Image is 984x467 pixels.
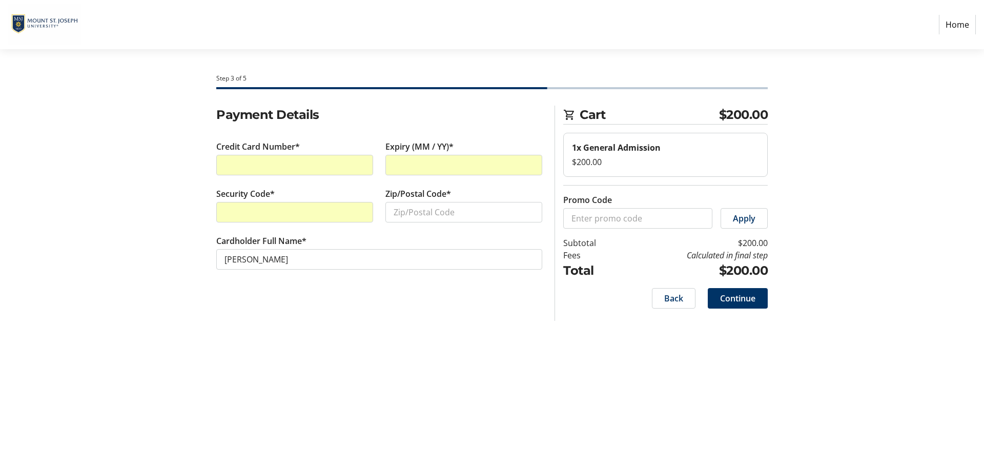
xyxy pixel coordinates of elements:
label: Expiry (MM / YY)* [385,140,454,153]
div: $200.00 [572,156,759,168]
label: Cardholder Full Name* [216,235,306,247]
iframe: Secure CVC input frame [224,206,365,218]
img: Mount St. Joseph University's Logo [8,4,81,45]
span: Apply [733,212,755,225]
td: $200.00 [622,261,768,280]
label: Credit Card Number* [216,140,300,153]
input: Zip/Postal Code [385,202,542,222]
td: Fees [563,249,622,261]
button: Apply [721,208,768,229]
td: Total [563,261,622,280]
input: Enter promo code [563,208,712,229]
td: Subtotal [563,237,622,249]
div: Step 3 of 5 [216,74,768,83]
input: Card Holder Name [216,249,542,270]
span: $200.00 [719,106,768,124]
iframe: Secure expiration date input frame [394,159,534,171]
td: $200.00 [622,237,768,249]
h2: Payment Details [216,106,542,124]
button: Continue [708,288,768,309]
span: Cart [580,106,719,124]
td: Calculated in final step [622,249,768,261]
strong: 1x General Admission [572,142,661,153]
span: Continue [720,292,755,304]
button: Back [652,288,695,309]
label: Security Code* [216,188,275,200]
iframe: Secure card number input frame [224,159,365,171]
span: Back [664,292,683,304]
label: Promo Code [563,194,612,206]
label: Zip/Postal Code* [385,188,451,200]
a: Home [939,15,976,34]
